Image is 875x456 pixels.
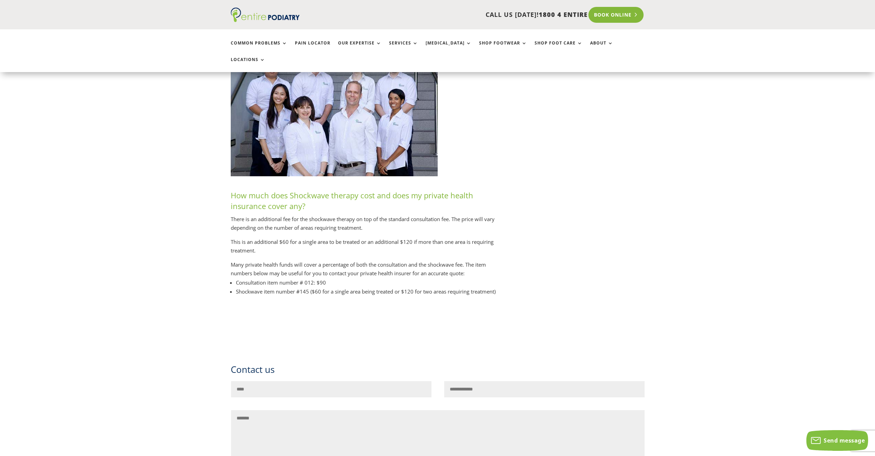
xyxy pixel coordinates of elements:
a: [MEDICAL_DATA] [426,41,471,56]
li: Consultation item number # 012: $90 [236,278,499,287]
span: 1800 4 ENTIRE [539,10,588,19]
p: CALL US [DATE]! [326,10,588,19]
a: Book Online [588,7,644,23]
li: Shockwave item number #145 ($60 for a single area being treated or $120 for two areas requiring t... [236,287,499,296]
a: Common Problems [231,41,287,56]
p: Many private health funds will cover a percentage of both the consultation and the shockwave fee.... [231,260,499,278]
a: Pain Locator [295,41,330,56]
a: About [590,41,613,56]
a: Entire Podiatry [231,17,300,23]
img: faqs [231,38,438,176]
a: Shop Footwear [479,41,527,56]
img: logo (1) [231,8,300,22]
h3: How much does Shockwave therapy cost and does my private health insurance cover any? [231,190,499,215]
span: Send message [824,437,865,444]
a: Services [389,41,418,56]
h3: Contact us [231,363,645,381]
a: Locations [231,57,265,72]
button: Send message [806,430,868,451]
a: Our Expertise [338,41,381,56]
a: Shop Foot Care [535,41,583,56]
p: There is an additional fee for the shockwave therapy on top of the standard consultation fee. The... [231,215,499,238]
p: This is an additional $60 for a single area to be treated or an additional $120 if more than one ... [231,238,499,260]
